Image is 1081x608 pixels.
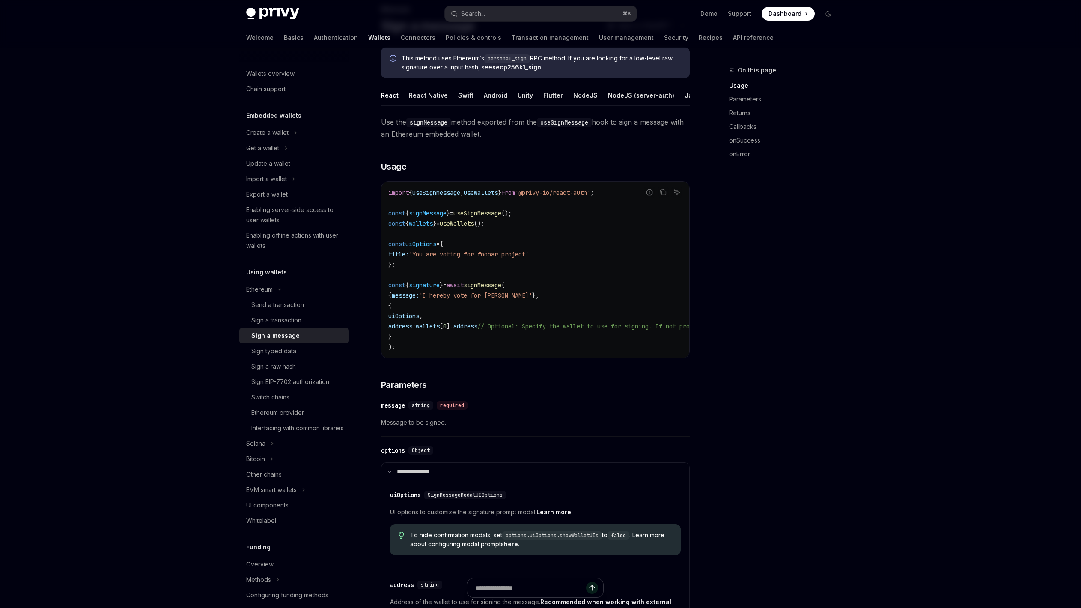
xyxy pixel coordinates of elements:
[401,27,435,48] a: Connectors
[246,8,299,20] img: dark logo
[440,322,443,330] span: [
[246,485,297,495] div: EVM smart wallets
[729,120,842,134] a: Callbacks
[246,174,287,184] div: Import a wallet
[239,498,349,513] a: UI components
[437,401,468,410] div: required
[246,189,288,200] div: Export a wallet
[251,300,304,310] div: Send a transaction
[474,220,484,227] span: ();
[388,220,405,227] span: const
[388,302,392,310] span: {
[390,491,421,499] div: uiOptions
[447,209,450,217] span: }
[246,205,344,225] div: Enabling server-side access to user wallets
[416,322,440,330] span: wallets
[246,267,287,277] h5: Using wallets
[440,220,474,227] span: useWallets
[251,361,296,372] div: Sign a raw hash
[381,161,407,173] span: Usage
[381,116,690,140] span: Use the method exported from the hook to sign a message with an Ethereum embedded wallet.
[381,446,405,455] div: options
[388,209,405,217] span: const
[501,281,505,289] span: (
[409,281,440,289] span: signature
[590,189,594,197] span: ;
[246,128,289,138] div: Create a wallet
[402,54,681,72] span: This method uses Ethereum’s RPC method. If you are looking for a low-level raw signature over a i...
[406,118,451,127] code: signMessage
[443,322,447,330] span: 0
[246,542,271,552] h5: Funding
[388,333,392,340] span: }
[239,202,349,228] a: Enabling server-side access to user wallets
[239,557,349,572] a: Overview
[515,189,590,197] span: '@privy-io/react-auth'
[239,572,349,587] button: Toggle Methods section
[381,417,690,428] span: Message to be signed.
[388,343,395,351] span: );
[392,292,419,299] span: message:
[246,230,344,251] div: Enabling offline actions with user wallets
[388,250,409,258] span: title:
[246,500,289,510] div: UI components
[314,27,358,48] a: Authentication
[443,281,447,289] span: =
[409,189,412,197] span: {
[239,587,349,603] a: Configuring funding methods
[440,240,443,248] span: {
[239,513,349,528] a: Whitelabel
[512,27,589,48] a: Transaction management
[239,328,349,343] a: Sign a message
[445,6,637,21] button: Open search
[476,578,586,597] input: Ask a question...
[246,110,301,121] h5: Embedded wallets
[412,189,460,197] span: useSignMessage
[239,313,349,328] a: Sign a transaction
[390,507,681,517] span: UI options to customize the signature prompt modal.
[239,81,349,97] a: Chain support
[700,9,718,18] a: Demo
[388,312,419,320] span: uiOptions
[484,85,507,105] div: Android
[246,575,271,585] div: Methods
[239,343,349,359] a: Sign typed data
[412,447,430,454] span: Object
[477,322,816,330] span: // Optional: Specify the wallet to use for signing. If not provided, the first wallet will be used.
[428,492,503,498] span: SignMessageModalUIOptions
[239,171,349,187] button: Toggle Import a wallet section
[381,401,405,410] div: message
[436,240,440,248] span: =
[246,516,276,526] div: Whitelabel
[464,281,501,289] span: signMessage
[246,438,265,449] div: Solana
[464,189,498,197] span: useWallets
[246,590,328,600] div: Configuring funding methods
[239,228,349,253] a: Enabling offline actions with user wallets
[671,187,682,198] button: Ask AI
[729,79,842,92] a: Usage
[239,482,349,498] button: Toggle EVM smart wallets section
[460,189,464,197] span: ,
[246,84,286,94] div: Chain support
[405,220,409,227] span: {
[762,7,815,21] a: Dashboard
[239,140,349,156] button: Toggle Get a wallet section
[246,69,295,79] div: Wallets overview
[368,27,390,48] a: Wallets
[453,322,477,330] span: address
[484,54,530,63] code: personal_sign
[405,240,436,248] span: uiOptions
[532,292,539,299] span: },
[685,85,700,105] div: Java
[453,209,501,217] span: useSignMessage
[239,405,349,420] a: Ethereum provider
[246,469,282,480] div: Other chains
[239,451,349,467] button: Toggle Bitcoin section
[239,66,349,81] a: Wallets overview
[388,261,395,268] span: };
[461,9,485,19] div: Search...
[729,106,842,120] a: Returns
[536,508,571,516] a: Learn more
[586,582,598,594] button: Send message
